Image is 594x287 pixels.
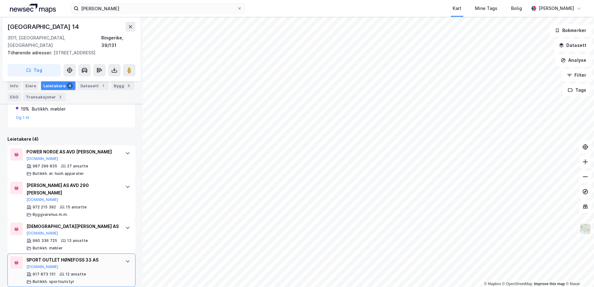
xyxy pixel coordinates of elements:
[26,256,119,264] div: SPORT OUTLET HØNEFOSS 33 AS
[539,5,574,12] div: [PERSON_NAME]
[484,282,501,286] a: Mapbox
[33,246,63,251] div: Butikkh. møbler
[78,81,109,90] div: Datasett
[563,257,594,287] iframe: Chat Widget
[21,105,29,113] div: 19%
[33,279,74,284] div: Butikkh. sportsutstyr
[562,69,592,81] button: Filter
[101,34,135,49] div: Ringerike, 39/131
[7,93,21,101] div: ESG
[7,50,53,55] span: Tilhørende adresser:
[57,94,63,100] div: 2
[33,272,56,277] div: 917 873 151
[67,83,73,89] div: 4
[550,24,592,37] button: Bokmerker
[579,223,591,235] img: Z
[555,54,592,66] button: Analyse
[26,148,119,156] div: POWER NORGE AS AVD [PERSON_NAME]
[502,282,532,286] a: OpenStreetMap
[23,81,39,90] div: Eiere
[7,34,101,49] div: 3511, [GEOGRAPHIC_DATA], [GEOGRAPHIC_DATA]
[33,212,68,217] div: Byggvarehus m.m.
[33,205,56,210] div: 972 215 392
[554,39,592,52] button: Datasett
[26,264,58,269] button: [DOMAIN_NAME]
[67,238,88,243] div: 13 ansatte
[453,5,461,12] div: Kart
[23,93,66,101] div: Transaksjoner
[26,231,58,236] button: [DOMAIN_NAME]
[7,135,135,143] div: Leietakere (4)
[563,84,592,96] button: Tags
[41,81,75,90] div: Leietakere
[26,197,58,202] button: [DOMAIN_NAME]
[33,164,57,169] div: 987 299 835
[66,272,86,277] div: 12 ansatte
[126,83,132,89] div: 3
[511,5,522,12] div: Bolig
[111,81,134,90] div: Bygg
[10,4,56,13] img: logo.a4113a55bc3d86da70a041830d287a7e.svg
[7,22,80,32] div: [GEOGRAPHIC_DATA] 14
[100,83,106,89] div: 1
[534,282,565,286] a: Improve this map
[475,5,497,12] div: Mine Tags
[26,156,58,161] button: [DOMAIN_NAME]
[33,171,84,176] div: Butikkh. el. hush.apparater
[67,164,88,169] div: 27 ansatte
[32,105,66,113] div: Butikkh. møbler
[26,182,119,197] div: [PERSON_NAME] AS AVD 290 [PERSON_NAME]
[16,115,30,120] button: Og 1 til
[7,81,21,90] div: Info
[7,49,130,57] div: [STREET_ADDRESS]
[7,64,61,76] button: Tag
[79,4,237,13] input: Søk på adresse, matrikkel, gårdeiere, leietakere eller personer
[26,223,119,230] div: [DEMOGRAPHIC_DATA][PERSON_NAME] AS
[563,257,594,287] div: Kontrollprogram for chat
[66,205,87,210] div: 15 ansatte
[33,238,57,243] div: 990 336 725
